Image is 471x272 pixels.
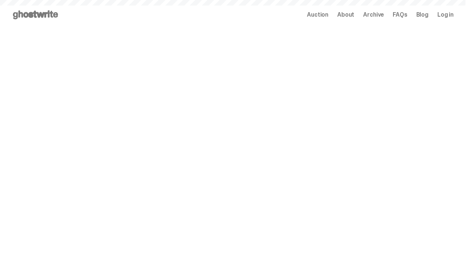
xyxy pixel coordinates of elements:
[437,12,454,18] a: Log in
[337,12,354,18] a: About
[363,12,384,18] a: Archive
[393,12,407,18] a: FAQs
[307,12,328,18] a: Auction
[416,12,429,18] a: Blog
